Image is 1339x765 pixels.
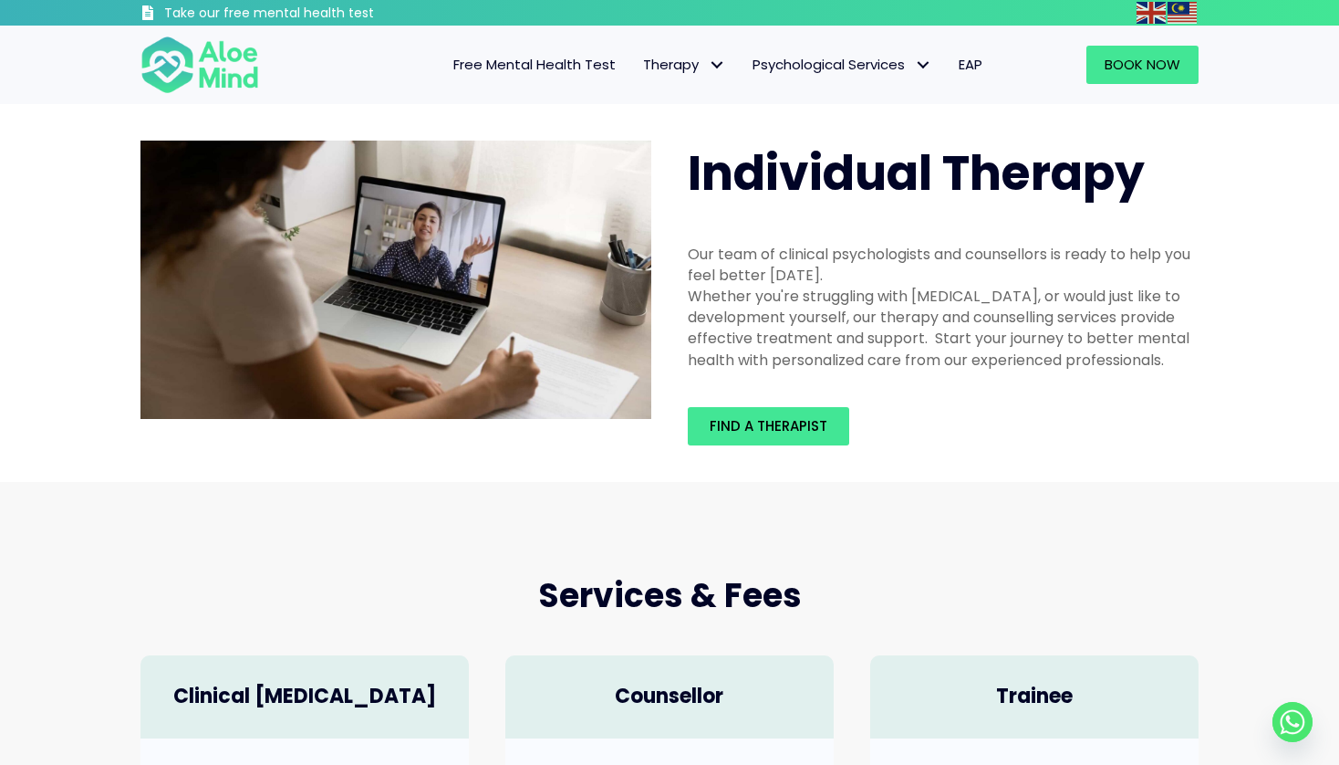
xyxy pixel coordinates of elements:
span: Therapy: submenu [703,52,730,79]
a: EAP [945,46,996,84]
a: Psychological ServicesPsychological Services: submenu [739,46,945,84]
a: TherapyTherapy: submenu [629,46,739,84]
h4: Clinical [MEDICAL_DATA] [159,683,451,711]
img: en [1137,2,1166,24]
span: EAP [959,55,982,74]
nav: Menu [283,46,996,84]
span: Individual Therapy [688,140,1145,206]
a: English [1137,2,1168,23]
a: Free Mental Health Test [440,46,629,84]
a: Book Now [1086,46,1199,84]
span: Psychological Services [753,55,931,74]
span: Psychological Services: submenu [909,52,936,79]
img: Aloe mind Logo [140,35,259,95]
span: Therapy [643,55,725,74]
div: Whether you're struggling with [MEDICAL_DATA], or would just like to development yourself, our th... [688,286,1199,371]
img: ms [1168,2,1197,24]
a: Malay [1168,2,1199,23]
h4: Counsellor [524,683,815,711]
h3: Take our free mental health test [164,5,472,23]
span: Free Mental Health Test [453,55,616,74]
span: Services & Fees [538,572,802,619]
a: Find a therapist [688,407,849,445]
h4: Trainee [888,683,1180,711]
img: Therapy online individual [140,141,651,420]
span: Book Now [1105,55,1180,74]
a: Take our free mental health test [140,5,472,26]
span: Find a therapist [710,416,827,435]
div: Our team of clinical psychologists and counsellors is ready to help you feel better [DATE]. [688,244,1199,286]
a: Whatsapp [1272,702,1313,742]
